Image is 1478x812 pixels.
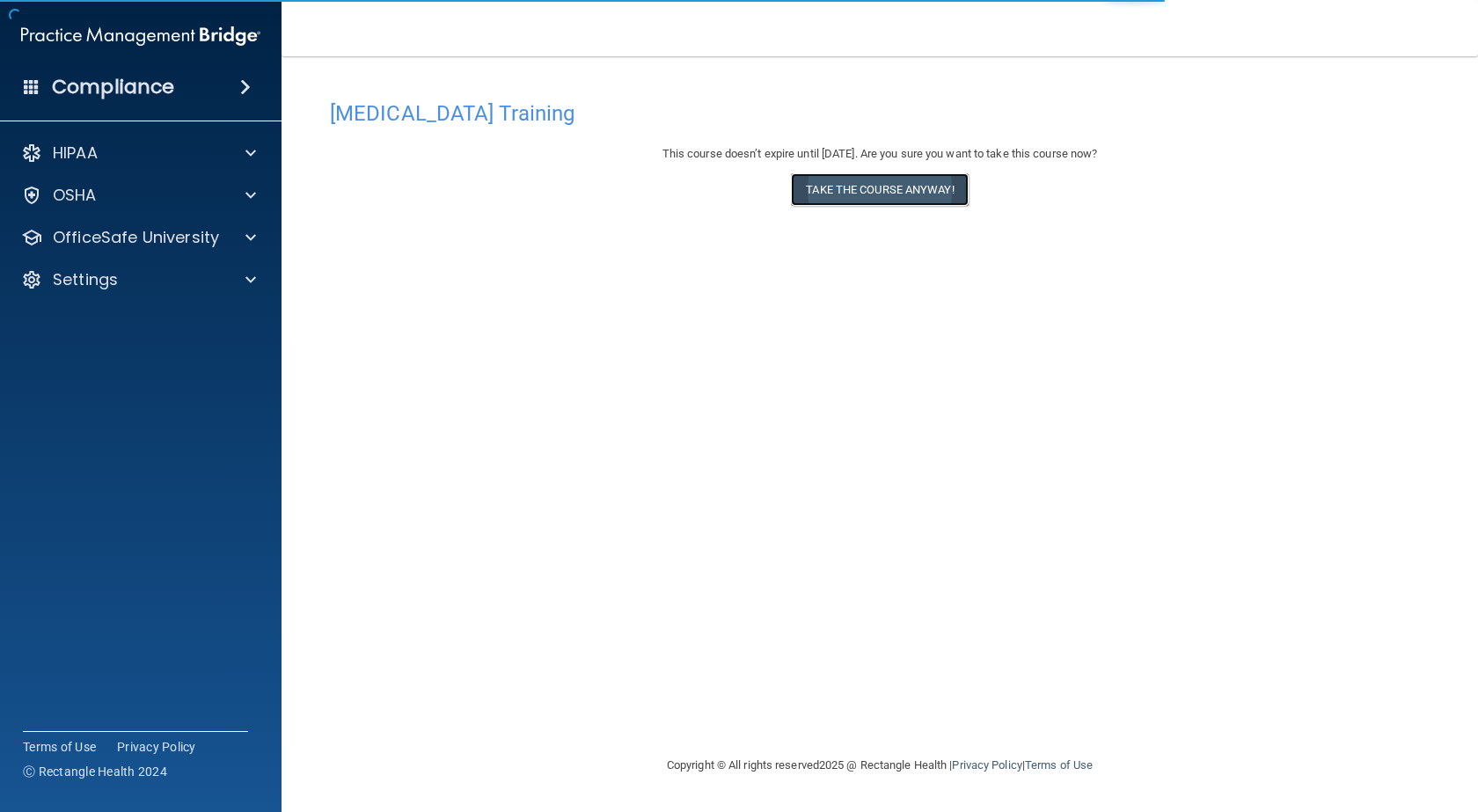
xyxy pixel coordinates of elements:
[791,173,968,206] button: Take the course anyway!
[21,143,256,164] a: HIPAA
[21,269,256,290] a: Settings
[23,763,167,780] span: Ⓒ Rectangle Health 2024
[952,758,1021,772] a: Privacy Policy
[53,269,118,290] p: Settings
[53,185,97,206] p: OSHA
[330,102,1430,125] h4: [MEDICAL_DATA] Training
[1025,758,1093,772] a: Terms of Use
[52,75,174,99] h4: Compliance
[53,227,219,248] p: OfficeSafe University
[21,227,256,248] a: OfficeSafe University
[21,185,256,206] a: OSHA
[117,738,196,756] a: Privacy Policy
[23,738,96,756] a: Terms of Use
[53,143,98,164] p: HIPAA
[21,18,260,54] img: PMB logo
[559,737,1201,794] div: Copyright © All rights reserved 2025 @ Rectangle Health | |
[330,143,1430,165] div: This course doesn’t expire until [DATE]. Are you sure you want to take this course now?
